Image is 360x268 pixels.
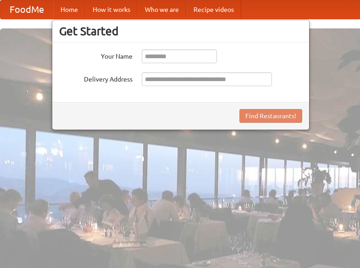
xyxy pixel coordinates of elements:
[53,0,85,19] a: Home
[85,0,138,19] a: How it works
[0,0,53,19] a: FoodMe
[59,24,302,38] h3: Get Started
[239,109,302,123] button: Find Restaurants!
[138,0,186,19] a: Who we are
[59,72,133,84] label: Delivery Address
[186,0,241,19] a: Recipe videos
[59,49,133,61] label: Your Name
